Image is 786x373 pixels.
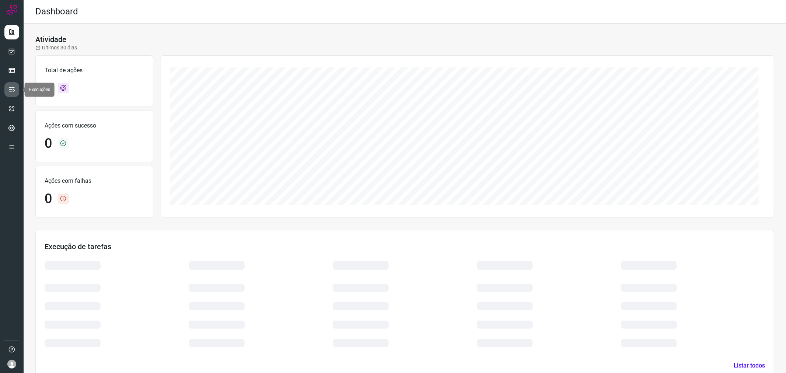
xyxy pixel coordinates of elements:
h2: Dashboard [35,6,78,17]
p: Ações com falhas [45,177,144,185]
h1: 0 [45,191,52,207]
p: Total de ações [45,66,144,75]
h3: Atividade [35,35,66,44]
img: Logo [6,4,17,15]
h3: Execução de tarefas [45,242,765,251]
span: Execuções [29,87,50,92]
h1: 0 [45,80,52,96]
a: Listar todos [734,361,765,370]
img: avatar-user-boy.jpg [7,360,16,369]
h1: 0 [45,136,52,151]
p: Ações com sucesso [45,121,144,130]
p: Últimos 30 dias [35,44,77,52]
